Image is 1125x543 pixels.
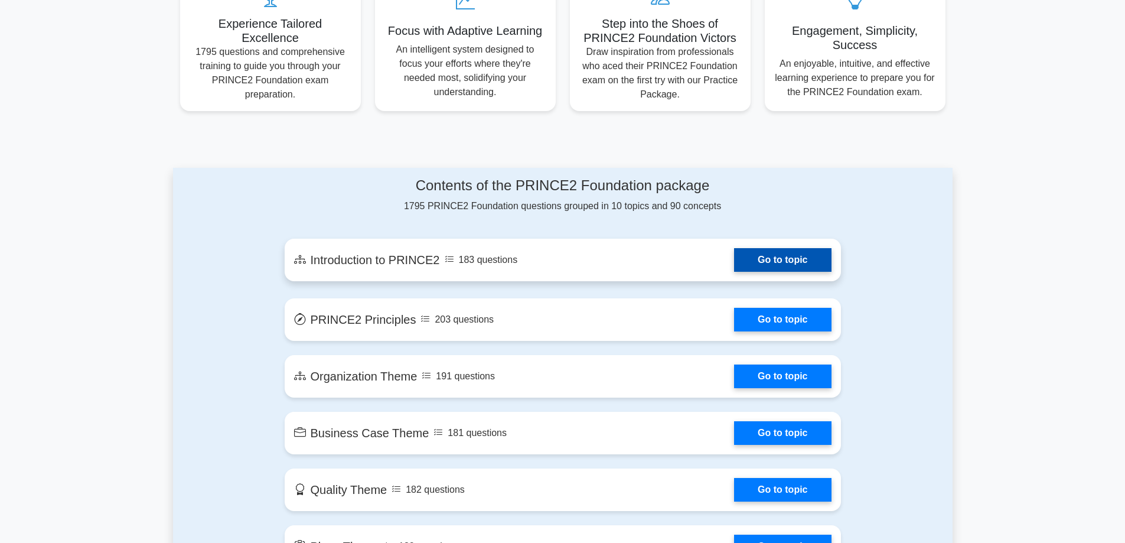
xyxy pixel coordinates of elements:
h5: Experience Tailored Excellence [190,17,351,45]
a: Go to topic [734,248,831,272]
h4: Contents of the PRINCE2 Foundation package [285,177,841,194]
p: An intelligent system designed to focus your efforts where they're needed most, solidifying your ... [384,43,546,99]
div: 1795 PRINCE2 Foundation questions grouped in 10 topics and 90 concepts [285,177,841,213]
a: Go to topic [734,478,831,502]
h5: Step into the Shoes of PRINCE2 Foundation Victors [579,17,741,45]
p: Draw inspiration from professionals who aced their PRINCE2 Foundation exam on the first try with ... [579,45,741,102]
a: Go to topic [734,421,831,445]
a: Go to topic [734,308,831,331]
a: Go to topic [734,365,831,388]
h5: Engagement, Simplicity, Success [774,24,936,52]
p: An enjoyable, intuitive, and effective learning experience to prepare you for the PRINCE2 Foundat... [774,57,936,99]
h5: Focus with Adaptive Learning [384,24,546,38]
p: 1795 questions and comprehensive training to guide you through your PRINCE2 Foundation exam prepa... [190,45,351,102]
